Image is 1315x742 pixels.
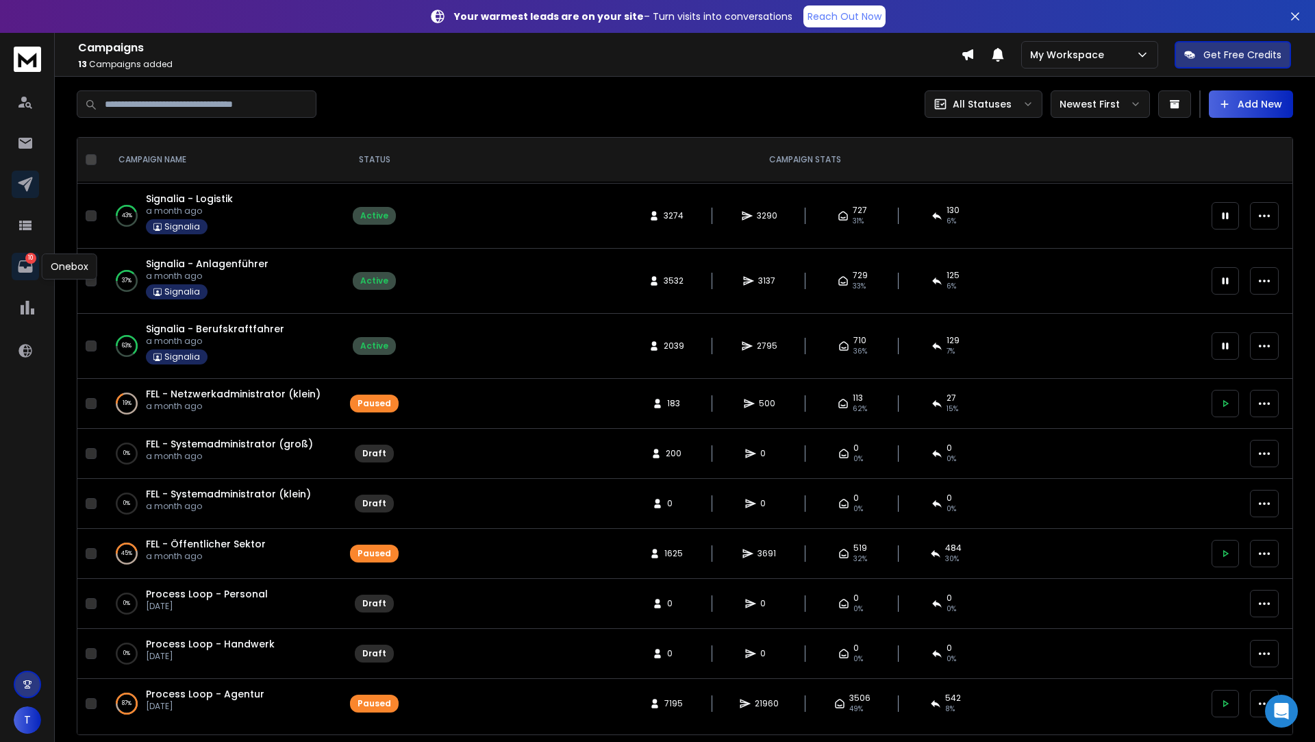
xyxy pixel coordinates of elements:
span: 21960 [755,698,779,709]
p: 43 % [122,209,132,223]
th: CAMPAIGN NAME [102,138,342,182]
span: 15 % [947,404,958,415]
span: 0 [947,443,952,454]
span: 0 [947,493,952,504]
td: 43%Signalia - Logistika month agoSignalia [102,184,342,249]
p: Get Free Credits [1203,48,1281,62]
td: 0%Process Loop - Personal[DATE] [102,579,342,629]
p: Signalia [164,221,200,232]
p: 19 % [123,397,131,410]
span: 3532 [664,275,684,286]
span: 0 [760,648,774,659]
span: 542 [945,693,961,704]
div: Active [360,275,388,286]
span: 3290 [757,210,777,221]
span: 32 % [853,554,867,565]
td: 45%FEL - Öffentlicher Sektora month ago [102,529,342,579]
span: 3274 [664,210,684,221]
div: Draft [362,598,386,609]
span: 0% [947,454,956,465]
div: Draft [362,648,386,659]
a: Process Loop - Personal [146,587,268,601]
a: FEL - Öffentlicher Sektor [146,537,266,551]
img: logo [14,47,41,72]
span: 519 [853,543,867,554]
p: Signalia [164,351,200,362]
a: Reach Out Now [803,5,886,27]
span: 6 % [947,216,956,227]
span: 2039 [664,341,684,351]
div: Onebox [42,253,97,280]
a: Signalia - Berufskraftfahrer [146,322,284,336]
span: 7195 [664,698,683,709]
span: 13 [78,58,87,70]
span: 500 [759,398,775,409]
span: 3137 [758,275,775,286]
div: Paused [358,698,391,709]
span: 0 [853,493,859,504]
span: 0 [760,498,774,509]
span: 49 % [849,704,863,715]
td: 87%Process Loop - Agentur[DATE] [102,679,342,729]
p: – Turn visits into conversations [454,10,792,23]
td: 0%FEL - Systemadministrator (groß)a month ago [102,429,342,479]
span: 113 [853,393,863,404]
span: 0 [760,598,774,609]
td: 63%Signalia - Berufskraftfahrera month agoSignalia [102,314,342,379]
td: 0%FEL - Systemadministrator (klein)a month ago [102,479,342,529]
p: a month ago [146,501,311,512]
a: 10 [12,253,39,280]
span: 0 [667,498,681,509]
p: 37 % [122,274,131,288]
p: All Statuses [953,97,1012,111]
span: 0 [853,593,859,604]
span: 3691 [757,548,776,559]
a: Signalia - Logistik [146,192,233,206]
button: Newest First [1051,90,1150,118]
span: 200 [666,448,681,459]
td: 19%FEL - Netzwerkadministrator (klein)a month ago [102,379,342,429]
th: CAMPAIGN STATS [407,138,1203,182]
p: a month ago [146,551,266,562]
span: 62 % [853,404,867,415]
p: a month ago [146,451,313,462]
div: Paused [358,398,391,409]
p: a month ago [146,206,233,217]
span: 0% [853,604,863,615]
span: 0 [947,643,952,654]
p: a month ago [146,271,268,282]
button: Get Free Credits [1175,41,1291,69]
p: 0 % [123,647,130,660]
span: 2795 [757,341,777,351]
a: Signalia - Anlagenführer [146,257,268,271]
div: Active [360,341,388,351]
p: Signalia [164,286,200,297]
p: 63 % [122,339,131,353]
p: a month ago [146,336,284,347]
td: 0%Process Loop - Handwerk[DATE] [102,629,342,679]
span: FEL - Systemadministrator (klein) [146,487,311,501]
span: 484 [945,543,962,554]
h1: Campaigns [78,40,961,56]
p: 45 % [121,547,132,560]
span: 0 [947,593,952,604]
p: 0 % [123,497,130,510]
p: Reach Out Now [807,10,881,23]
span: 0% [947,504,956,515]
p: 0 % [123,597,130,610]
span: 31 % [853,216,864,227]
p: [DATE] [146,601,268,612]
a: FEL - Systemadministrator (groß) [146,437,313,451]
div: Open Intercom Messenger [1265,695,1298,728]
div: Paused [358,548,391,559]
span: 0 [667,648,681,659]
span: 7 % [947,346,955,357]
span: 33 % [853,281,866,292]
span: 0% [853,654,863,665]
span: 0 [853,643,859,654]
span: 125 [947,270,960,281]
